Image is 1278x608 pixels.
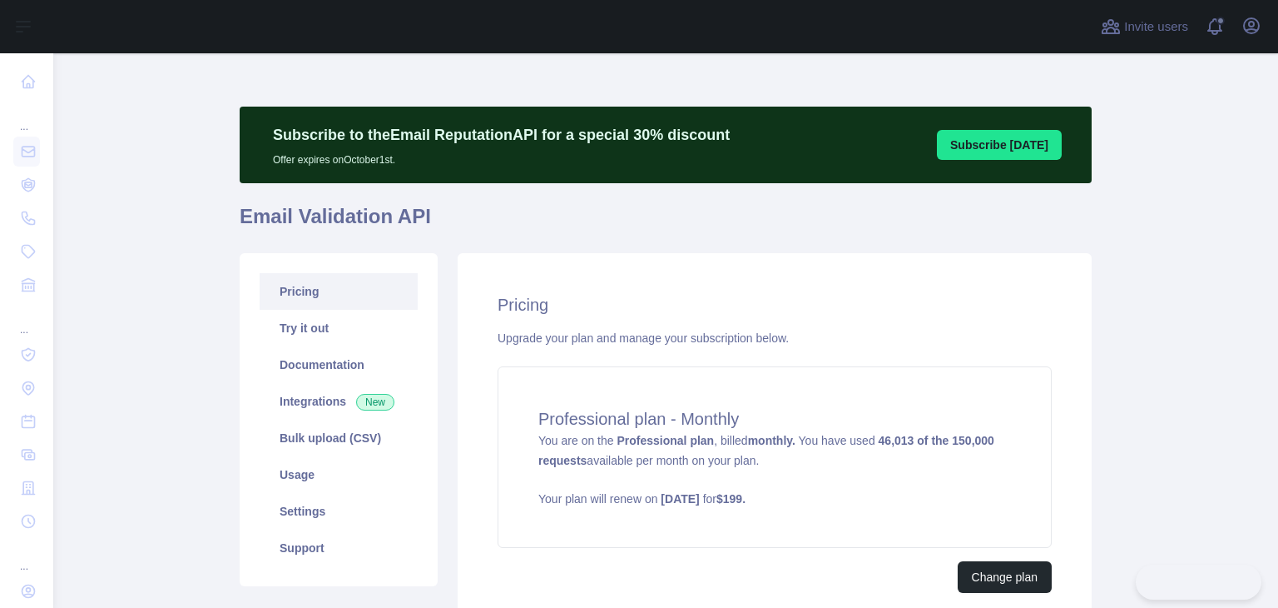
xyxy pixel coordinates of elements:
p: Offer expires on October 1st. [273,147,730,167]
a: Support [260,530,418,566]
button: Subscribe [DATE] [937,130,1062,160]
div: ... [13,540,40,573]
div: ... [13,100,40,133]
span: You are on the , billed You have used available per month on your plan. [538,434,1011,507]
div: ... [13,303,40,336]
button: Invite users [1097,13,1191,40]
h4: Professional plan - Monthly [538,407,1011,431]
span: New [356,394,394,411]
a: Usage [260,456,418,493]
a: Settings [260,493,418,530]
a: Documentation [260,346,418,383]
strong: monthly. [748,434,795,447]
button: Change plan [958,561,1052,593]
a: Integrations New [260,383,418,420]
a: Pricing [260,273,418,310]
strong: [DATE] [661,492,699,506]
a: Bulk upload (CSV) [260,420,418,456]
a: Try it out [260,310,418,346]
h1: Email Validation API [240,203,1092,243]
iframe: Toggle Customer Support [1136,565,1261,600]
div: Upgrade your plan and manage your subscription below. [498,330,1052,346]
strong: 46,013 of the 150,000 requests [538,434,994,467]
span: Invite users [1124,17,1188,37]
h2: Pricing [498,293,1052,316]
strong: $ 199 . [716,492,745,506]
p: Your plan will renew on for [538,491,1011,507]
strong: Professional plan [617,434,714,447]
p: Subscribe to the Email Reputation API for a special 30 % discount [273,123,730,147]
